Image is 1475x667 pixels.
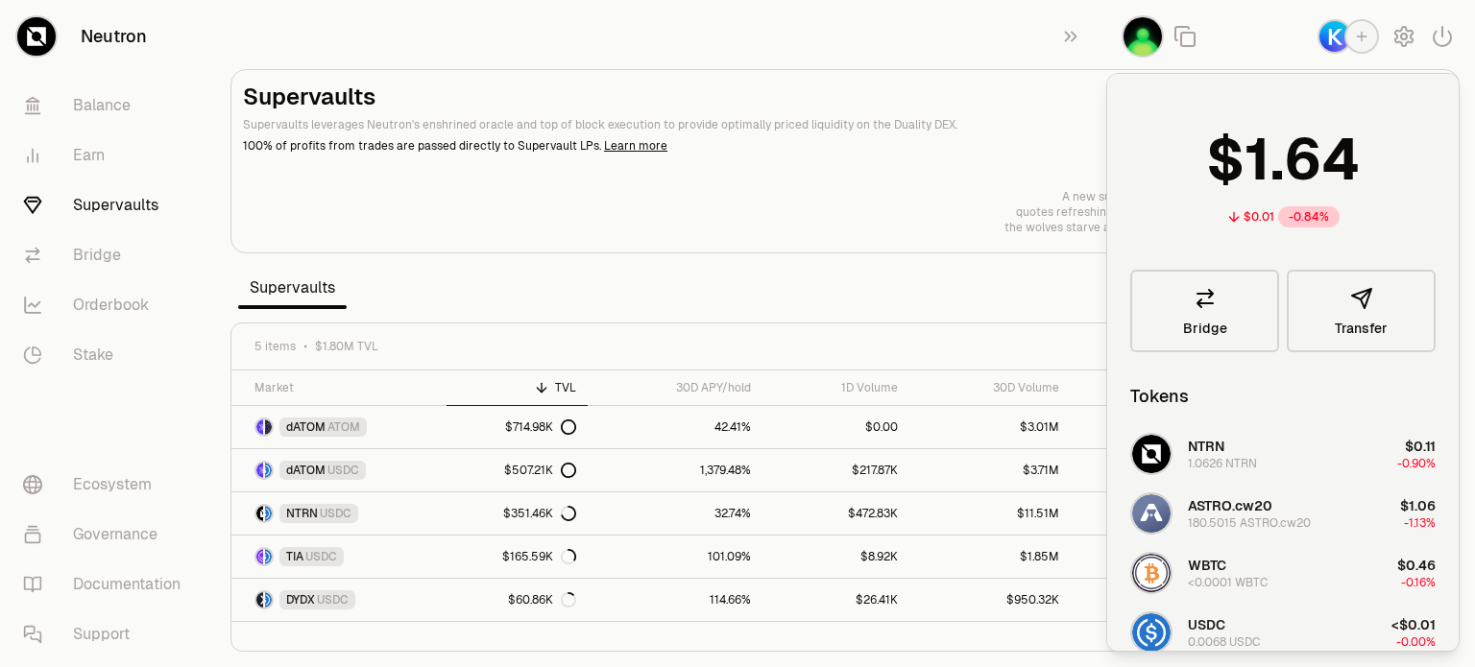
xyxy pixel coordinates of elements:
[909,579,1071,621] a: $950.32K
[1132,554,1171,592] img: WBTC Logo
[1405,438,1436,455] span: $0.11
[265,419,272,435] img: ATOM Logo
[305,549,337,564] span: USDC
[1188,497,1272,514] span: ASTRO.cw20
[243,82,1309,112] h2: Supervaults
[317,592,349,607] span: USDC
[1130,383,1189,410] div: Tokens
[256,592,263,607] img: DYDX Logo
[1132,494,1171,533] img: ASTRO.cw20 Logo
[286,463,326,478] span: dATOM
[8,230,207,280] a: Bridge
[1071,492,1222,535] a: 134.54%
[1130,270,1279,352] a: Bridge
[1004,204,1215,220] p: quotes refreshing block by block—
[231,536,447,578] a: TIA LogoUSDC LogoTIAUSDC
[8,280,207,330] a: Orderbook
[1119,425,1447,483] button: NTRN LogoNTRN1.0626 NTRN$0.11-0.90%
[921,380,1059,395] div: 30D Volume
[231,406,447,448] a: dATOM LogoATOM LogodATOMATOM
[1124,17,1162,56] img: Main Cosmos
[604,138,667,154] a: Learn more
[1188,557,1226,574] span: WBTC
[1335,322,1388,335] span: Transfer
[1318,19,1379,54] button: Keplr
[588,449,762,491] a: 1,379.48%
[1188,634,1260,650] div: 0.0068 USDC
[447,492,589,535] a: $351.46K
[8,81,207,131] a: Balance
[1397,456,1436,471] span: -0.90%
[1122,15,1164,58] button: Main Cosmos
[1396,634,1436,650] span: -0.00%
[503,506,576,521] div: $351.46K
[1132,613,1171,652] img: USDC Logo
[505,419,576,435] div: $714.98K
[588,406,762,448] a: 42.41%
[1071,579,1222,621] a: 43.40%
[447,579,589,621] a: $60.86K
[265,592,272,607] img: USDC Logo
[231,449,447,491] a: dATOM LogoUSDC LogodATOMUSDC
[1071,536,1222,578] a: 5.39%
[447,536,589,578] a: $165.59K
[1004,220,1215,235] p: the wolves starve at [PERSON_NAME].
[599,380,750,395] div: 30D APY/hold
[1319,21,1350,52] img: Keplr
[588,536,762,578] a: 101.09%
[1071,406,1222,448] a: 0.00%
[502,549,576,564] div: $165.59K
[762,536,910,578] a: $8.92K
[909,406,1071,448] a: $3.01M
[256,549,263,564] img: TIA Logo
[1132,435,1171,473] img: NTRN Logo
[8,560,207,609] a: Documentation
[1188,515,1311,531] div: 180.5015 ASTRO.cw20
[265,506,272,521] img: USDC Logo
[1404,515,1436,531] span: -1.13%
[286,549,303,564] span: TIA
[447,449,589,491] a: $507.21K
[327,419,360,435] span: ATOM
[1401,575,1436,590] span: -0.16%
[1071,449,1222,491] a: 42.95%
[8,180,207,230] a: Supervaults
[1183,322,1227,335] span: Bridge
[1119,544,1447,602] button: WBTC LogoWBTC<0.0001 WBTC$0.46-0.16%
[265,463,272,478] img: USDC Logo
[254,339,296,354] span: 5 items
[762,579,910,621] a: $26.41K
[1278,206,1340,227] div: -0.84%
[8,609,207,659] a: Support
[8,131,207,180] a: Earn
[1397,557,1436,574] span: $0.46
[286,419,326,435] span: dATOM
[1188,616,1225,633] span: USDC
[231,579,447,621] a: DYDX LogoUSDC LogoDYDXUSDC
[8,460,207,510] a: Ecosystem
[909,492,1071,535] a: $11.51M
[286,592,315,607] span: DYDX
[1244,209,1274,225] div: $0.01
[1391,616,1436,633] span: <$0.01
[8,510,207,560] a: Governance
[508,592,576,607] div: $60.86K
[762,406,910,448] a: $0.00
[774,380,899,395] div: 1D Volume
[256,506,263,521] img: NTRN Logo
[327,463,359,478] span: USDC
[1004,189,1215,204] p: A new sun rises—
[1287,270,1436,352] button: Transfer
[909,536,1071,578] a: $1.85M
[8,330,207,380] a: Stake
[256,463,263,478] img: dATOM Logo
[320,506,351,521] span: USDC
[265,549,272,564] img: USDC Logo
[458,380,577,395] div: TVL
[1188,575,1268,590] div: <0.0001 WBTC
[588,492,762,535] a: 32.74%
[1188,438,1224,455] span: NTRN
[256,419,263,435] img: dATOM Logo
[1082,380,1211,395] div: 1D Vol/TVL
[1188,456,1257,471] div: 1.0626 NTRN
